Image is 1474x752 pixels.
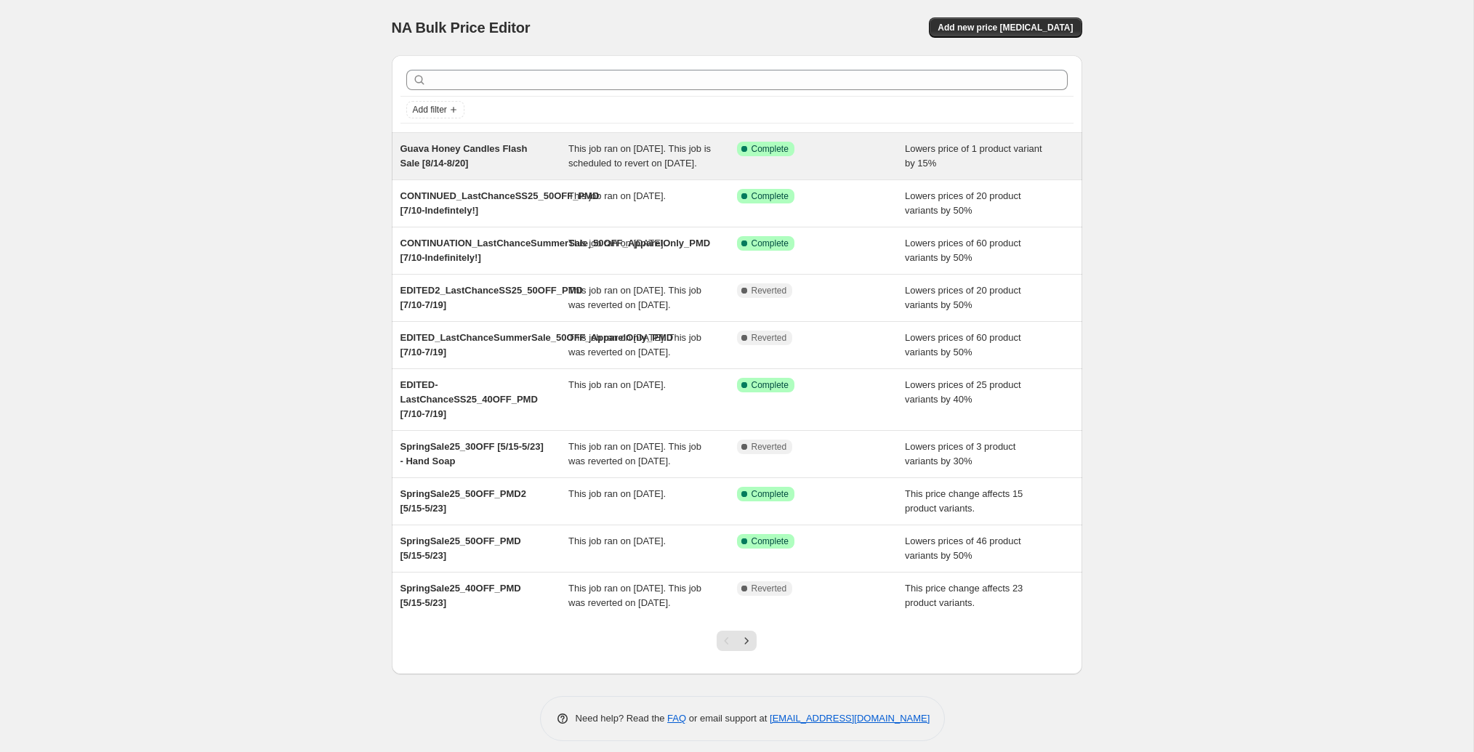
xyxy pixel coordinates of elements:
span: Complete [752,535,789,547]
a: FAQ [667,713,686,724]
span: This job ran on [DATE]. This job was reverted on [DATE]. [568,332,701,357]
span: This job ran on [DATE]. This job is scheduled to revert on [DATE]. [568,143,711,169]
span: EDITED-LastChanceSS25_40OFF_PMD [7/10-7/19] [400,379,538,419]
a: [EMAIL_ADDRESS][DOMAIN_NAME] [770,713,930,724]
span: SpringSale25_50OFF_PMD﻿ [5/15-5/23] [400,535,521,561]
span: Lowers prices of 46 product variants by 50% [905,535,1021,561]
span: Complete [752,143,789,155]
span: This job ran on [DATE]. [568,238,666,248]
span: Add filter [413,104,447,116]
span: This job ran on [DATE]. [568,488,666,499]
span: Lowers prices of 25 product variants by 40% [905,379,1021,405]
span: This job ran on [DATE]. [568,190,666,201]
span: This price change affects 15 product variants. [905,488,1023,514]
span: SpringSale25_50OFF_PMD﻿2 [5/15-5/23] [400,488,526,514]
span: Reverted [752,441,787,453]
span: Lowers price of 1 product variant by 15% [905,143,1042,169]
span: Reverted [752,285,787,296]
span: This price change affects 23 product variants. [905,583,1023,608]
span: Complete [752,488,789,500]
span: Lowers prices of 3 product variants by 30% [905,441,1015,466]
span: Reverted [752,332,787,344]
span: EDITED2_LastChanceSS25_50OFF_PMD [7/10-7/19] [400,285,583,310]
span: This job ran on [DATE]. This job was reverted on [DATE]. [568,285,701,310]
span: Complete [752,379,789,391]
span: Complete [752,238,789,249]
span: This job ran on [DATE]. [568,535,666,546]
span: This job ran on [DATE]. This job was reverted on [DATE]. [568,583,701,608]
span: Guava Honey Candles Flash Sale [8/14-8/20] [400,143,528,169]
span: SpringSale25_40OFF_PMD [5/15-5/23] [400,583,521,608]
span: CONTINUATION_LastChanceSummerSale_50OFF_ApparelOnly_PMD [7/10-Indefinitely!] [400,238,711,263]
span: Need help? Read the [576,713,668,724]
button: Next [736,631,757,651]
span: Lowers prices of 20 product variants by 50% [905,285,1021,310]
span: EDITED_LastChanceSummerSale_50OFF_ApparelOnly_PMD [7/10-7/19] [400,332,674,357]
span: Lowers prices of 60 product variants by 50% [905,332,1021,357]
nav: Pagination [717,631,757,651]
span: This job ran on [DATE]. [568,379,666,390]
button: Add filter [406,101,464,118]
span: Add new price [MEDICAL_DATA] [938,22,1073,33]
span: This job ran on [DATE]. This job was reverted on [DATE]. [568,441,701,466]
button: Add new price [MEDICAL_DATA] [929,17,1082,38]
span: CONTINUED_LastChanceSS25_50OFF_PMD [7/10-Indefintely!] [400,190,600,216]
span: Reverted [752,583,787,594]
span: SpringSale25_30OFF [5/15-5/23] - Hand Soap [400,441,544,466]
span: Complete [752,190,789,202]
span: Lowers prices of 20 product variants by 50% [905,190,1021,216]
span: Lowers prices of 60 product variants by 50% [905,238,1021,263]
span: or email support at [686,713,770,724]
span: NA Bulk Price Editor [392,20,531,36]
